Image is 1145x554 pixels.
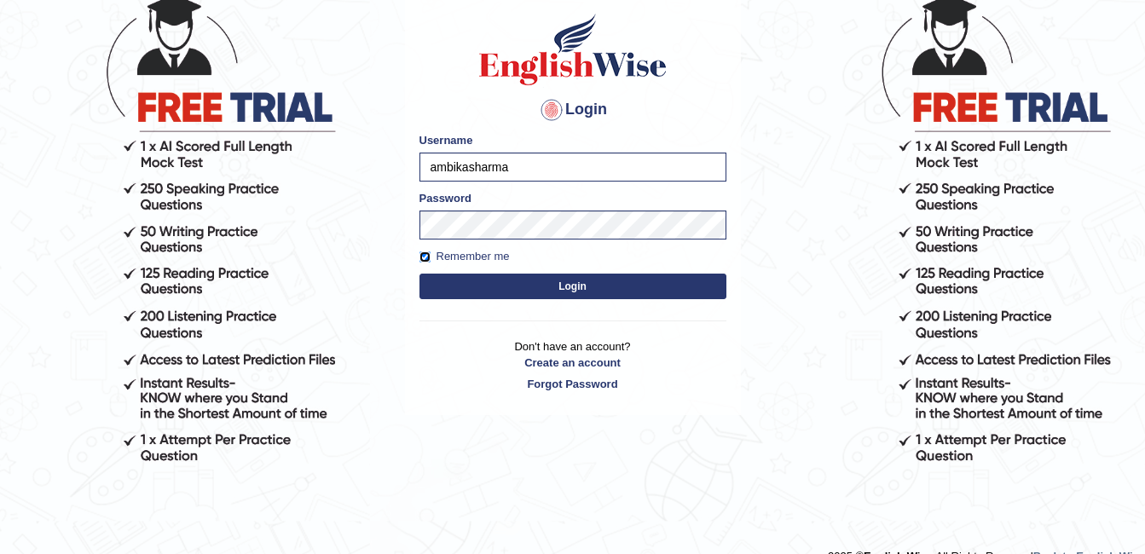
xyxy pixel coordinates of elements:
a: Create an account [419,355,726,371]
h4: Login [419,96,726,124]
button: Login [419,274,726,299]
a: Forgot Password [419,376,726,392]
label: Password [419,190,471,206]
label: Remember me [419,248,510,265]
input: Remember me [419,251,431,263]
label: Username [419,132,473,148]
p: Don't have an account? [419,338,726,391]
img: Logo of English Wise sign in for intelligent practice with AI [476,11,670,88]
